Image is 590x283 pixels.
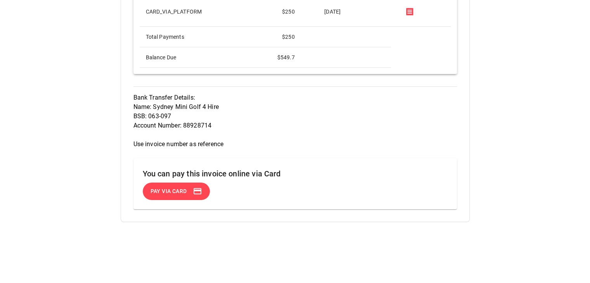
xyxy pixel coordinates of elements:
[249,47,301,68] td: $ 549.7
[249,27,301,47] td: $ 250
[143,167,448,180] h6: You can pay this invoice online via Card
[143,183,210,200] button: Pay via Card
[151,186,187,196] span: Pay via Card
[140,27,249,47] td: Total Payments
[140,47,249,68] td: Balance Due
[133,93,457,149] p: Bank Transfer Details: Name: Sydney Mini Golf 4 Hire BSB: 063-097 Account Number: 88928714 Use in...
